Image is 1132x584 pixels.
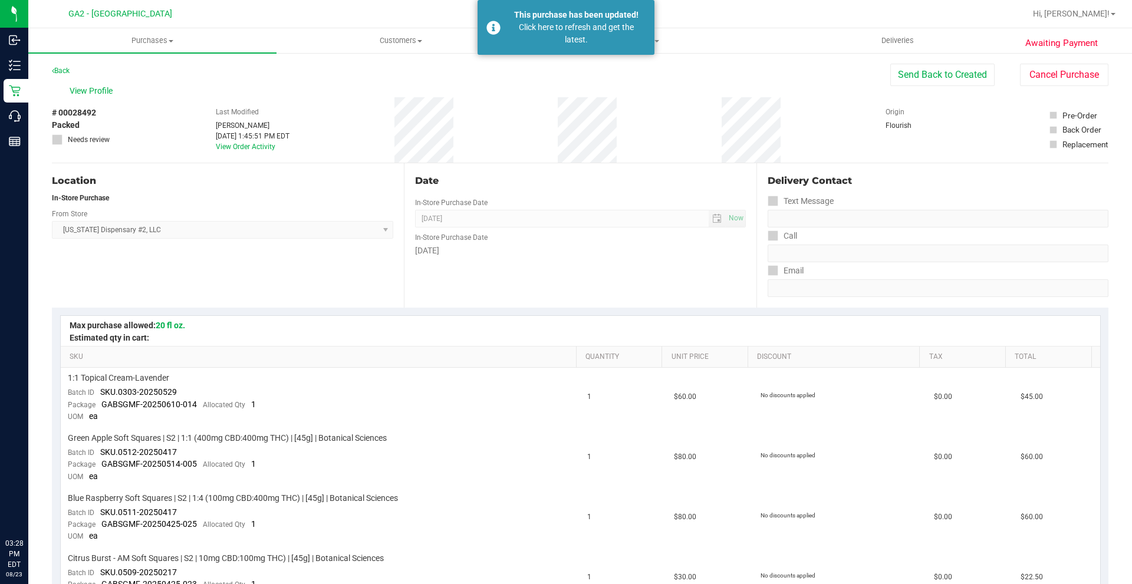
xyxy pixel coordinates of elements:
span: $0.00 [934,391,952,402]
span: Customers [277,35,524,46]
span: UOM [68,532,83,540]
span: No discounts applied [761,452,815,458]
span: Hi, [PERSON_NAME]! [1033,9,1110,18]
span: 20 fl oz. [156,321,185,330]
span: GABSGMF-20250425-025 [101,519,197,529]
span: GABSGMF-20250610-014 [101,400,197,409]
span: 1 [251,400,256,409]
span: SKU.0303-20250529 [100,387,177,397]
div: [DATE] [415,245,745,257]
span: GABSGMF-20250514-005 [101,459,197,468]
span: SKU.0512-20250417 [100,447,177,457]
label: In-Store Purchase Date [415,232,488,243]
div: Date [415,174,745,188]
span: UOM [68,473,83,481]
span: # 00028492 [52,107,96,119]
input: Format: (999) 999-9999 [768,210,1108,227]
span: Green Apple Soft Squares | S2 | 1:1 (400mg CBD:400mg THC) | [45g] | Botanical Sciences [68,433,387,444]
span: No discounts applied [761,392,815,398]
span: Batch ID [68,388,94,397]
span: 1 [251,459,256,468]
span: ea [89,471,98,481]
label: Email [768,262,804,279]
span: Max purchase allowed: [70,321,185,330]
span: Purchases [28,35,277,46]
span: Citrus Burst - AM Soft Squares | S2 | 10mg CBD:100mg THC) | [45g] | Botanical Sciences [68,553,384,564]
span: No discounts applied [761,572,815,579]
span: $45.00 [1021,391,1043,402]
span: UOM [68,413,83,421]
div: [DATE] 1:45:51 PM EDT [216,131,289,141]
span: No discounts applied [761,512,815,519]
span: 1 [587,512,591,523]
span: Batch ID [68,448,94,457]
inline-svg: Call Center [9,110,21,122]
div: Location [52,174,393,188]
span: $60.00 [1021,451,1043,463]
span: 1 [587,572,591,583]
span: Allocated Qty [203,520,245,529]
span: Allocated Qty [203,460,245,468]
span: $30.00 [674,572,696,583]
span: Estimated qty in cart: [70,333,149,342]
div: Delivery Contact [768,174,1108,188]
span: 1 [587,451,591,463]
span: View Profile [70,85,117,97]
span: $22.50 [1021,572,1043,583]
label: Text Message [768,193,834,210]
div: [PERSON_NAME] [216,120,289,131]
span: SKU.0511-20250417 [100,507,177,517]
span: Blue Raspberry Soft Squares | S2 | 1:4 (100mg CBD:400mg THC) | [45g] | Botanical Sciences [68,493,398,504]
span: ea [89,531,98,540]
a: View Order Activity [216,143,275,151]
span: Deliveries [866,35,930,46]
label: In-Store Purchase Date [415,197,488,208]
span: 1 [587,391,591,402]
inline-svg: Retail [9,85,21,97]
label: Origin [886,107,904,117]
span: Package [68,520,96,529]
label: Call [768,227,797,245]
span: SKU.0509-20250217 [100,567,177,577]
p: 08/23 [5,570,23,579]
span: 1:1 Topical Cream-Lavender [68,372,169,384]
span: Package [68,401,96,409]
input: Format: (999) 999-9999 [768,245,1108,262]
span: Allocated Qty [203,401,245,409]
span: GA2 - [GEOGRAPHIC_DATA] [68,9,172,19]
span: 1 [251,519,256,529]
a: Total [1015,352,1087,362]
span: Batch ID [68,509,94,517]
span: $0.00 [934,451,952,463]
inline-svg: Inventory [9,60,21,71]
div: Pre-Order [1062,110,1097,121]
span: Awaiting Payment [1025,37,1098,50]
div: This purchase has been updated! [507,9,646,21]
a: Unit Price [672,352,743,362]
inline-svg: Inbound [9,34,21,46]
span: Batch ID [68,569,94,577]
a: Customers [277,28,525,53]
div: Back Order [1062,124,1101,136]
span: $0.00 [934,572,952,583]
div: Flourish [886,120,945,131]
span: ea [89,411,98,421]
span: Needs review [68,134,110,145]
inline-svg: Reports [9,136,21,147]
span: $80.00 [674,512,696,523]
a: Tax [929,352,1001,362]
a: Quantity [585,352,657,362]
div: Click here to refresh and get the latest. [507,21,646,46]
span: Packed [52,119,80,131]
span: $0.00 [934,512,952,523]
a: SKU [70,352,571,362]
span: $60.00 [1021,512,1043,523]
span: Package [68,460,96,468]
button: Send Back to Created [890,64,995,86]
a: Deliveries [774,28,1022,53]
span: $80.00 [674,451,696,463]
button: Cancel Purchase [1020,64,1108,86]
iframe: Resource center [12,490,47,525]
span: $60.00 [674,391,696,402]
p: 03:28 PM EDT [5,538,23,570]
